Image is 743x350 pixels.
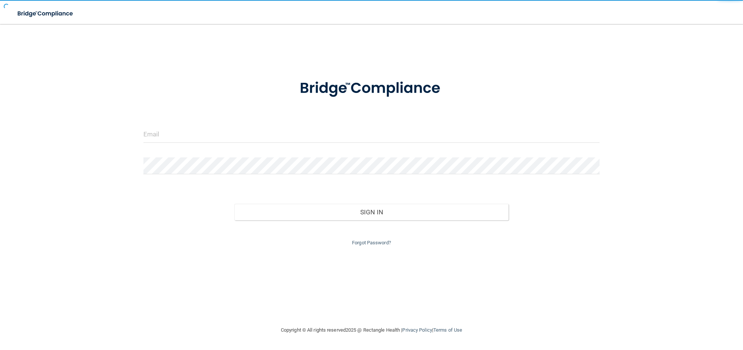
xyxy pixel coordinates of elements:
input: Email [143,126,600,143]
img: bridge_compliance_login_screen.278c3ca4.svg [284,69,459,108]
button: Sign In [234,204,508,220]
img: bridge_compliance_login_screen.278c3ca4.svg [11,6,80,21]
a: Privacy Policy [402,327,432,333]
a: Terms of Use [433,327,462,333]
a: Forgot Password? [352,240,391,245]
div: Copyright © All rights reserved 2025 @ Rectangle Health | | [235,318,508,342]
